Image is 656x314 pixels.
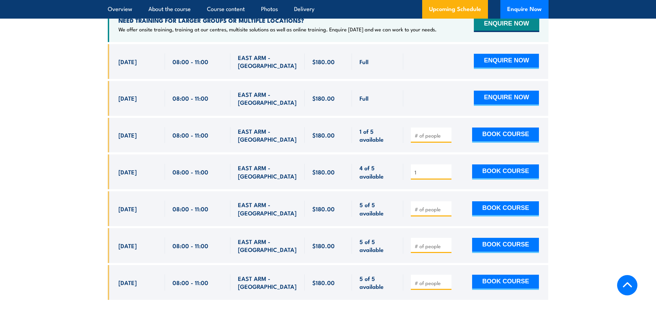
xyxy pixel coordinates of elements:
[360,164,396,180] span: 4 of 5 available
[360,94,368,102] span: Full
[360,237,396,254] span: 5 of 5 available
[360,58,368,65] span: Full
[238,53,297,70] span: EAST ARM - [GEOGRAPHIC_DATA]
[173,94,208,102] span: 08:00 - 11:00
[118,58,137,65] span: [DATE]
[173,242,208,250] span: 08:00 - 11:00
[118,131,137,139] span: [DATE]
[118,205,137,213] span: [DATE]
[173,205,208,213] span: 08:00 - 11:00
[360,127,396,143] span: 1 of 5 available
[173,278,208,286] span: 08:00 - 11:00
[472,128,539,143] button: BOOK COURSE
[312,242,335,250] span: $180.00
[474,91,539,106] button: ENQUIRE NOW
[312,205,335,213] span: $180.00
[118,26,437,33] p: We offer onsite training, training at our centres, multisite solutions as well as online training...
[415,169,449,176] input: # of people
[118,278,137,286] span: [DATE]
[312,168,335,176] span: $180.00
[238,237,297,254] span: EAST ARM - [GEOGRAPHIC_DATA]
[118,17,437,24] h4: NEED TRAINING FOR LARGER GROUPS OR MULTIPLE LOCATIONS?
[474,17,539,32] button: ENQUIRE NOW
[173,131,208,139] span: 08:00 - 11:00
[312,278,335,286] span: $180.00
[173,168,208,176] span: 08:00 - 11:00
[238,274,297,291] span: EAST ARM - [GEOGRAPHIC_DATA]
[415,243,449,250] input: # of people
[312,94,335,102] span: $180.00
[360,201,396,217] span: 5 of 5 available
[472,275,539,290] button: BOOK COURSE
[472,238,539,253] button: BOOK COURSE
[312,131,335,139] span: $180.00
[118,94,137,102] span: [DATE]
[472,164,539,180] button: BOOK COURSE
[238,164,297,180] span: EAST ARM - [GEOGRAPHIC_DATA]
[472,201,539,216] button: BOOK COURSE
[474,54,539,69] button: ENQUIRE NOW
[238,201,297,217] span: EAST ARM - [GEOGRAPHIC_DATA]
[360,274,396,291] span: 5 of 5 available
[312,58,335,65] span: $180.00
[118,242,137,250] span: [DATE]
[415,280,449,286] input: # of people
[238,127,297,143] span: EAST ARM - [GEOGRAPHIC_DATA]
[238,90,297,107] span: EAST ARM - [GEOGRAPHIC_DATA]
[118,168,137,176] span: [DATE]
[173,58,208,65] span: 08:00 - 11:00
[415,132,449,139] input: # of people
[415,206,449,213] input: # of people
